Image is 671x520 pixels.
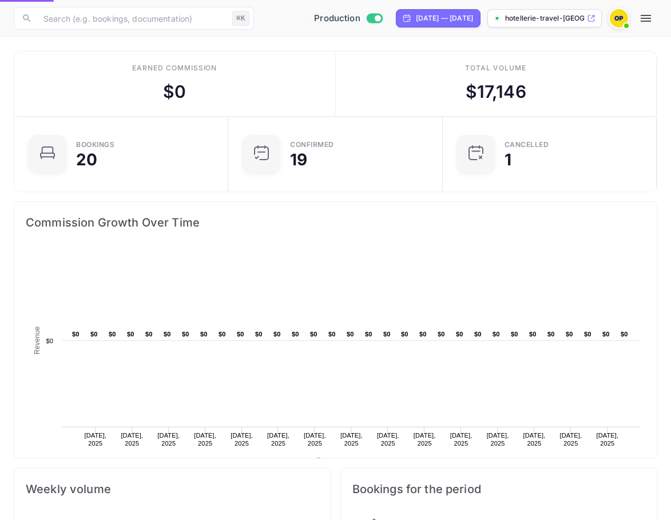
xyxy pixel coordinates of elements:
[267,432,289,447] text: [DATE], 2025
[401,331,408,338] text: $0
[419,331,427,338] text: $0
[621,331,628,338] text: $0
[560,432,582,447] text: [DATE], 2025
[304,432,326,447] text: [DATE], 2025
[84,432,106,447] text: [DATE], 2025
[456,331,463,338] text: $0
[109,331,116,338] text: $0
[157,432,180,447] text: [DATE], 2025
[90,331,98,338] text: $0
[219,331,226,338] text: $0
[164,331,171,338] text: $0
[145,331,153,338] text: $0
[314,12,360,25] span: Production
[584,331,591,338] text: $0
[505,152,511,168] div: 1
[328,331,336,338] text: $0
[127,331,134,338] text: $0
[194,432,216,447] text: [DATE], 2025
[72,331,80,338] text: $0
[414,432,436,447] text: [DATE], 2025
[547,331,555,338] text: $0
[200,331,208,338] text: $0
[529,331,537,338] text: $0
[290,152,307,168] div: 19
[416,13,473,23] div: [DATE] — [DATE]
[309,12,387,25] div: Switch to Sandbox mode
[46,338,53,344] text: $0
[26,213,645,232] span: Commission Growth Over Time
[505,141,549,148] div: CANCELLED
[566,331,573,338] text: $0
[76,141,114,148] div: Bookings
[383,331,391,338] text: $0
[493,331,500,338] text: $0
[326,458,355,466] text: Revenue
[121,432,143,447] text: [DATE], 2025
[438,331,445,338] text: $0
[163,79,186,105] div: $ 0
[231,432,253,447] text: [DATE], 2025
[450,432,473,447] text: [DATE], 2025
[26,480,319,498] span: Weekly volume
[365,331,372,338] text: $0
[182,331,189,338] text: $0
[340,432,363,447] text: [DATE], 2025
[33,326,41,354] text: Revenue
[465,63,526,73] div: Total volume
[602,331,610,338] text: $0
[132,63,217,73] div: Earned commission
[290,141,334,148] div: Confirmed
[76,152,97,168] div: 20
[310,331,317,338] text: $0
[474,331,482,338] text: $0
[466,79,526,105] div: $ 17,146
[232,11,249,26] div: ⌘K
[347,331,354,338] text: $0
[523,432,546,447] text: [DATE], 2025
[273,331,281,338] text: $0
[511,331,518,338] text: $0
[292,331,299,338] text: $0
[237,331,244,338] text: $0
[505,13,585,23] p: hotellerie-travel-[GEOGRAPHIC_DATA]...
[255,331,263,338] text: $0
[487,432,509,447] text: [DATE], 2025
[377,432,399,447] text: [DATE], 2025
[37,7,228,30] input: Search (e.g. bookings, documentation)
[352,480,646,498] span: Bookings for the period
[596,432,618,447] text: [DATE], 2025
[610,9,628,27] img: Oscar Padila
